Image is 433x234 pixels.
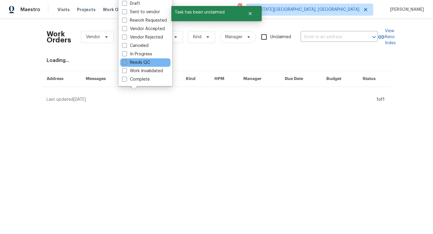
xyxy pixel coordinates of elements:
label: Rework Requested [122,17,167,23]
th: Manager [238,71,280,87]
span: Vendor [86,34,100,40]
th: Status [358,71,391,87]
label: Draft [122,1,140,7]
h2: Work Orders [47,31,71,43]
label: In Progress [122,51,152,57]
label: Complete [122,76,150,82]
div: 1 of 1 [376,97,385,103]
th: Messages [81,71,125,87]
div: Loading... [47,57,386,63]
div: 5 [238,4,242,10]
th: HPM [210,71,238,87]
span: Task has been unclaimed [171,6,240,19]
span: Projects [77,7,96,13]
span: [DATE] [73,97,86,102]
span: Maestro [20,7,40,13]
span: Work Orders [103,7,130,13]
span: Unclaimed [270,34,291,40]
button: Close [240,8,260,20]
span: [US_STATE][GEOGRAPHIC_DATA], [GEOGRAPHIC_DATA] [251,7,359,13]
th: Budget [321,71,358,87]
span: Manager [225,34,242,40]
th: Due Date [280,71,321,87]
div: Last updated [47,97,375,103]
label: Vendor Rejected [122,34,163,40]
span: Visits [57,7,70,13]
th: Kind [181,71,210,87]
button: Open [370,33,378,41]
th: Address [42,71,81,87]
label: Canceled [122,43,149,49]
span: [PERSON_NAME] [388,7,424,13]
label: Work Invalidated [122,68,163,74]
label: Needs QC [122,60,150,66]
input: Enter in an address [301,32,361,42]
span: Kind [193,34,201,40]
a: View Reno Index [378,28,396,46]
label: Sent to vendor [122,9,160,15]
label: Vendor Accepted [122,26,165,32]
